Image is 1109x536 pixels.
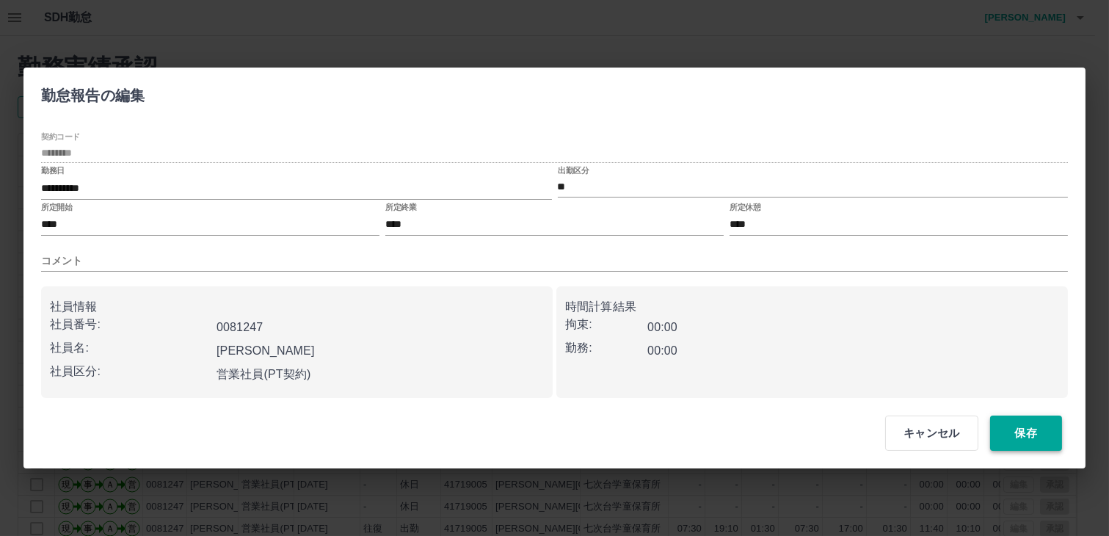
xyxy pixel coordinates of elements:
[50,298,544,316] p: 社員情報
[41,131,80,142] label: 契約コード
[50,363,211,380] p: 社員区分:
[647,344,677,357] b: 00:00
[23,68,162,117] h2: 勤怠報告の編集
[217,368,311,380] b: 営業社員(PT契約)
[990,416,1062,451] button: 保存
[558,165,589,176] label: 出勤区分
[730,201,760,212] label: 所定休憩
[41,201,72,212] label: 所定開始
[565,339,647,357] p: 勤務:
[885,416,978,451] button: キャンセル
[647,321,677,333] b: 00:00
[217,344,315,357] b: [PERSON_NAME]
[50,339,211,357] p: 社員名:
[565,298,1059,316] p: 時間計算結果
[217,321,263,333] b: 0081247
[41,165,65,176] label: 勤務日
[565,316,647,333] p: 拘束:
[385,201,416,212] label: 所定終業
[50,316,211,333] p: 社員番号:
